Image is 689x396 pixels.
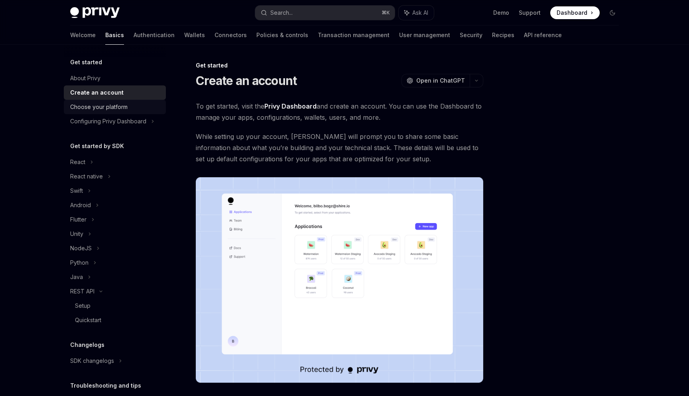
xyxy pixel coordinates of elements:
h5: Get started by SDK [70,141,124,151]
button: Toggle dark mode [606,6,619,19]
button: Search...⌘K [255,6,395,20]
div: Configuring Privy Dashboard [70,117,146,126]
span: Dashboard [557,9,587,17]
a: Dashboard [550,6,600,19]
a: Authentication [134,26,175,45]
img: images/Dash.png [196,177,483,383]
a: Privy Dashboard [264,102,317,111]
a: About Privy [64,71,166,85]
span: Ask AI [412,9,428,17]
div: React [70,157,85,167]
div: Quickstart [75,315,101,325]
div: Get started [196,61,483,69]
a: Setup [64,299,166,313]
a: Security [460,26,482,45]
a: Quickstart [64,313,166,327]
div: REST API [70,287,94,296]
h5: Get started [70,57,102,67]
a: Basics [105,26,124,45]
button: Ask AI [399,6,434,20]
div: Swift [70,186,83,196]
a: Support [519,9,541,17]
button: Open in ChatGPT [402,74,470,87]
span: ⌘ K [382,10,390,16]
div: Java [70,272,83,282]
span: Open in ChatGPT [416,77,465,85]
a: Transaction management [318,26,390,45]
span: To get started, visit the and create an account. You can use the Dashboard to manage your apps, c... [196,101,483,123]
div: NodeJS [70,244,92,253]
div: Create an account [70,88,124,97]
div: Choose your platform [70,102,128,112]
h5: Troubleshooting and tips [70,381,141,390]
h5: Changelogs [70,340,104,350]
a: Recipes [492,26,514,45]
a: Create an account [64,85,166,100]
a: Welcome [70,26,96,45]
div: Python [70,258,89,267]
div: Setup [75,301,91,311]
a: User management [399,26,450,45]
div: React native [70,172,103,181]
div: Search... [270,8,293,18]
a: Choose your platform [64,100,166,114]
a: API reference [524,26,562,45]
div: Flutter [70,215,87,224]
div: Unity [70,229,83,239]
div: About Privy [70,73,100,83]
div: SDK changelogs [70,356,114,366]
h1: Create an account [196,73,297,88]
img: dark logo [70,7,120,18]
a: Wallets [184,26,205,45]
a: Demo [493,9,509,17]
span: While setting up your account, [PERSON_NAME] will prompt you to share some basic information abou... [196,131,483,164]
a: Connectors [215,26,247,45]
div: Android [70,200,91,210]
a: Policies & controls [256,26,308,45]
